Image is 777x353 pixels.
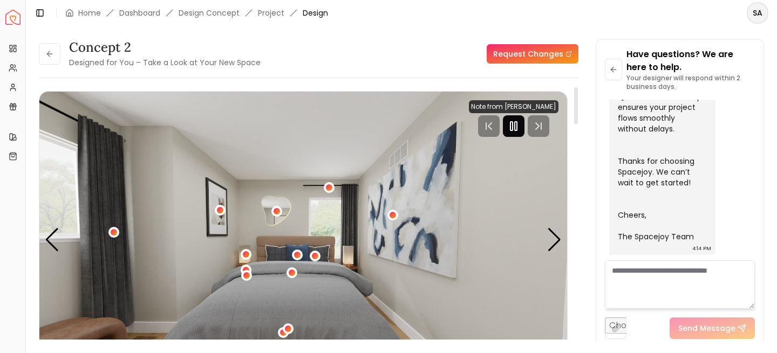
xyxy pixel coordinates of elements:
[747,2,768,24] button: SA
[5,10,21,25] img: Spacejoy Logo
[69,39,261,56] h3: concept 2
[748,3,767,23] span: SA
[119,8,160,18] a: Dashboard
[507,120,520,133] svg: Pause
[5,10,21,25] a: Spacejoy
[626,74,755,91] p: Your designer will respond within 2 business days.
[179,8,240,18] li: Design Concept
[626,48,755,74] p: Have questions? We are here to help.
[78,8,101,18] a: Home
[547,228,562,252] div: Next slide
[65,8,328,18] nav: breadcrumb
[258,8,284,18] a: Project
[487,44,578,64] a: Request Changes
[692,243,711,254] div: 4:14 PM
[303,8,328,18] span: Design
[69,57,261,68] small: Designed for You – Take a Look at Your New Space
[469,100,558,113] div: Note from [PERSON_NAME]
[45,228,59,252] div: Previous slide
